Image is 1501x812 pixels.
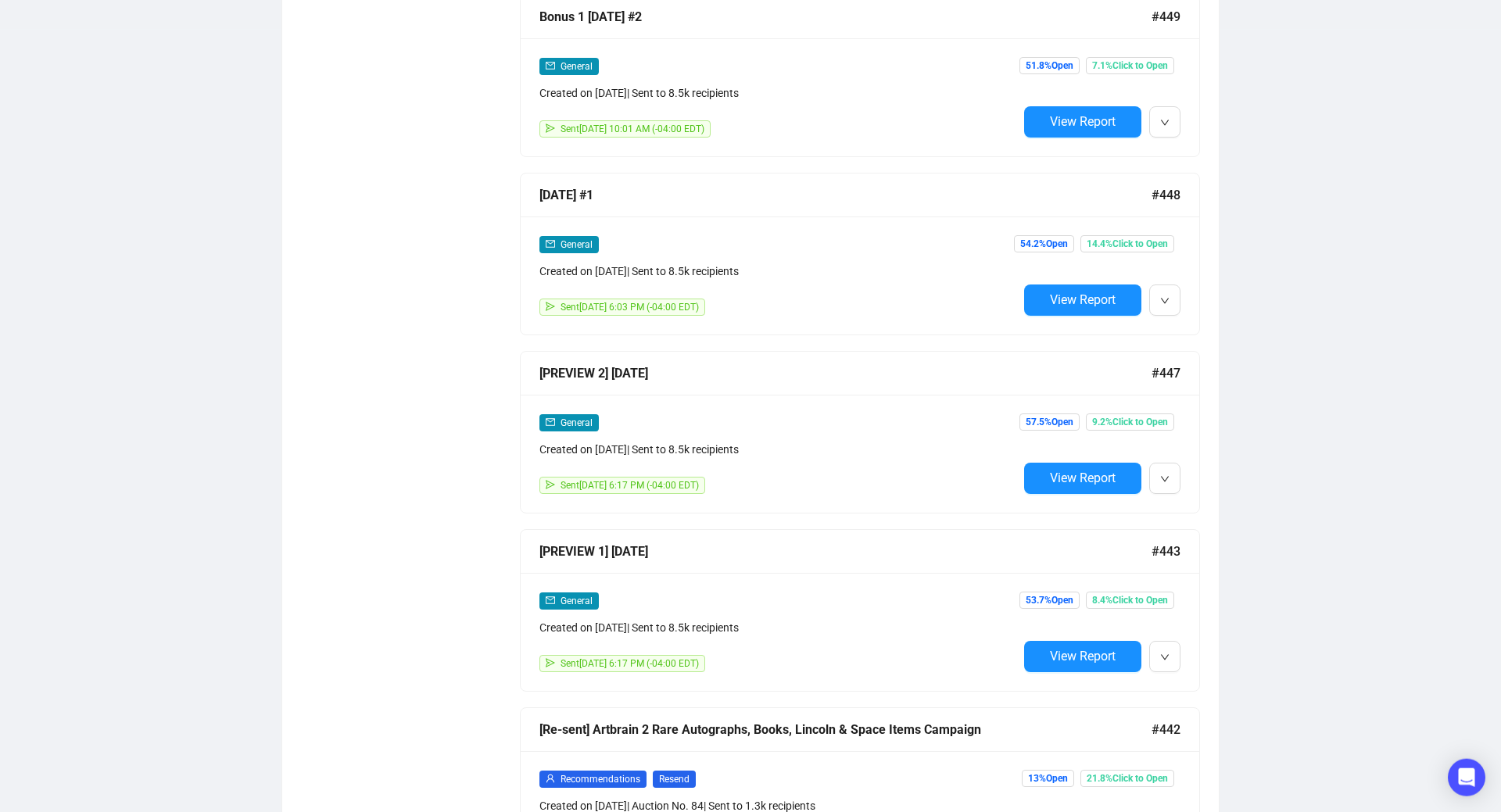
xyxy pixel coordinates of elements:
span: Sent [DATE] 6:03 PM (-04:00 EDT) [561,302,699,313]
span: send [546,302,555,311]
div: [PREVIEW 1] [DATE] [539,542,1152,561]
span: View Report [1050,292,1116,307]
span: Sent [DATE] 6:17 PM (-04:00 EDT) [561,658,699,669]
span: 21.8% Click to Open [1080,770,1174,787]
div: [DATE] #1 [539,185,1152,205]
span: General [561,596,593,606]
span: General [561,417,593,428]
button: View Report [1024,463,1141,494]
span: 13% Open [1022,770,1074,787]
span: 7.1% Click to Open [1086,57,1174,74]
button: View Report [1024,641,1141,672]
a: [DATE] #1#448mailGeneralCreated on [DATE]| Sent to 8.5k recipientssendSent[DATE] 6:03 PM (-04:00 ... [520,173,1200,335]
span: #448 [1152,185,1180,205]
button: View Report [1024,106,1141,138]
span: mail [546,61,555,70]
span: #443 [1152,542,1180,561]
span: Sent [DATE] 6:17 PM (-04:00 EDT) [561,480,699,491]
div: Bonus 1 [DATE] #2 [539,7,1152,27]
span: General [561,61,593,72]
span: send [546,123,555,133]
span: down [1160,474,1170,484]
span: 57.5% Open [1019,413,1080,431]
span: send [546,480,555,489]
span: down [1160,296,1170,306]
span: Recommendations [561,774,640,785]
div: [Re-sent] Artbrain 2 Rare Autographs, Books, Lincoln & Space Items Campaign [539,720,1152,739]
div: Created on [DATE] | Sent to 8.5k recipients [539,84,1018,102]
button: View Report [1024,284,1141,316]
span: #447 [1152,363,1180,383]
span: View Report [1050,470,1116,485]
span: 9.2% Click to Open [1086,413,1174,431]
a: [PREVIEW 1] [DATE]#443mailGeneralCreated on [DATE]| Sent to 8.5k recipientssendSent[DATE] 6:17 PM... [520,529,1200,692]
span: down [1160,653,1170,662]
span: down [1160,118,1170,127]
a: [PREVIEW 2] [DATE]#447mailGeneralCreated on [DATE]| Sent to 8.5k recipientssendSent[DATE] 6:17 PM... [520,351,1200,513]
span: mail [546,596,555,605]
span: #449 [1152,7,1180,27]
span: 8.4% Click to Open [1086,592,1174,609]
span: mail [546,417,555,427]
div: Created on [DATE] | Sent to 8.5k recipients [539,619,1018,636]
div: [PREVIEW 2] [DATE] [539,363,1152,383]
span: Sent [DATE] 10:01 AM (-04:00 EDT) [561,123,704,134]
span: #442 [1152,720,1180,739]
span: 53.7% Open [1019,592,1080,609]
span: send [546,658,555,667]
span: 14.4% Click to Open [1080,235,1174,252]
span: Resend [653,771,696,788]
span: user [546,774,555,783]
span: General [561,239,593,250]
div: Open Intercom Messenger [1448,759,1485,796]
div: Created on [DATE] | Sent to 8.5k recipients [539,441,1018,458]
span: View Report [1050,649,1116,664]
span: View Report [1050,114,1116,129]
span: 54.2% Open [1014,235,1074,252]
div: Created on [DATE] | Sent to 8.5k recipients [539,263,1018,280]
span: mail [546,239,555,249]
span: 51.8% Open [1019,57,1080,74]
